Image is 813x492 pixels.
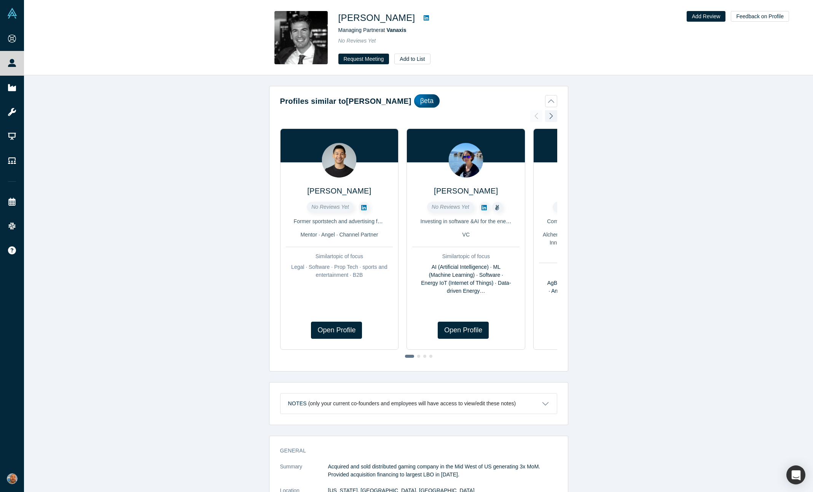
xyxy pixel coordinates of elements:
img: Alchemist Vault Logo [7,8,18,19]
p: (only your current co-founders and employees will have access to view/edit these notes) [308,400,516,407]
button: Add to List [394,54,430,64]
dt: Summary [280,463,328,487]
button: Feedback on Profile [731,11,789,22]
div: Alchemist · Mentor · Customer · Corporate Innovator · Channel Partner · Angel · Strategic Investor [539,231,646,255]
h3: General [280,447,547,455]
img: Aarlo Stone Fish's Account [7,473,18,484]
button: Notes (only your current co-founders and employees will have access to view/edit these notes) [281,394,557,414]
a: [PERSON_NAME] [307,187,371,195]
span: No Reviews Yet [432,204,469,210]
div: AgBiotech (Agricultural Biotechnology) · Analytics · AI (Artificial Intelligence) · Quantum Compu... [539,279,646,311]
div: Similar topic of focus [412,252,520,260]
a: [PERSON_NAME] [434,187,498,195]
button: Add Review [687,11,726,22]
span: No Reviews Yet [338,38,376,44]
div: βeta [414,94,440,108]
span: No Reviews Yet [311,204,349,210]
span: Legal · Software · Prop Tech · sports and entertainment · B2B [291,264,387,278]
div: AI (Artificial Intelligence) · ML (Machine Learning) · Software · Energy IoT (Internet of Things)... [412,263,520,295]
div: Similar topic of focus [539,268,646,276]
span: Managing Partner at [338,27,406,33]
a: Open Profile [438,322,489,339]
div: Mentor · Angel · Channel Partner [286,231,393,239]
h2: Profiles similar to [PERSON_NAME] [280,95,411,107]
span: Former sportstech and advertising founder [294,218,394,224]
div: Similar topic of focus [286,252,393,260]
h1: [PERSON_NAME] [338,11,415,25]
button: Request Meeting [338,54,389,64]
a: Vanaxis [386,27,406,33]
h3: Notes [288,400,307,408]
img: Zubin Teherani's Profile Image [322,143,357,178]
button: Profiles similar to[PERSON_NAME]βeta [280,94,557,108]
p: Acquired and sold distributed gaming company in the Mid West of US generating 3x MoM. Provided ac... [328,463,557,479]
img: Carolin Funk's Profile Image [449,143,483,178]
a: Open Profile [311,322,362,339]
span: Investing in software &AI for the energy, infrastructure and climate [420,218,575,224]
div: VC [412,231,520,239]
img: Nicolas Levin's Profile Image [274,11,328,64]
